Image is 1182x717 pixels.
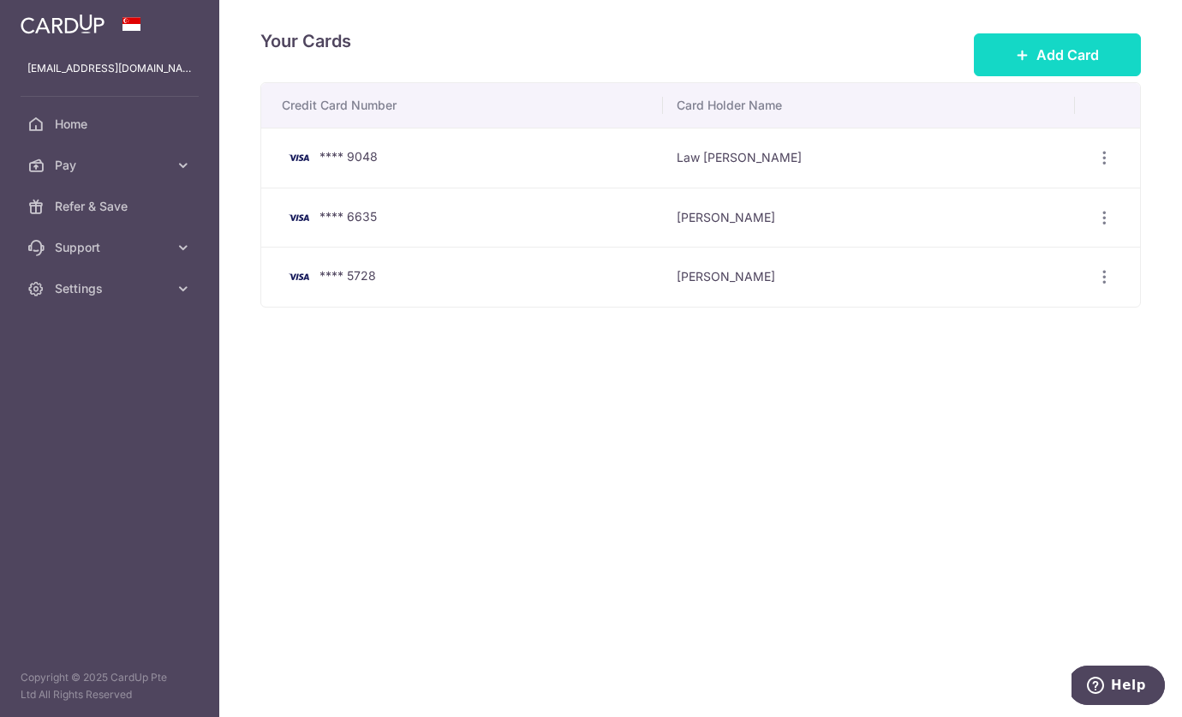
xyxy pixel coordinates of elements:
[663,247,1074,307] td: [PERSON_NAME]
[1072,666,1165,708] iframe: Opens a widget where you can find more information
[55,239,168,256] span: Support
[974,33,1141,76] button: Add Card
[55,116,168,133] span: Home
[261,83,663,128] th: Credit Card Number
[21,14,104,34] img: CardUp
[55,157,168,174] span: Pay
[663,188,1074,248] td: [PERSON_NAME]
[282,207,316,228] img: Bank Card
[663,128,1074,188] td: Law [PERSON_NAME]
[55,198,168,215] span: Refer & Save
[663,83,1074,128] th: Card Holder Name
[282,266,316,287] img: Bank Card
[39,12,75,27] span: Help
[282,147,316,168] img: Bank Card
[27,60,192,77] p: [EMAIL_ADDRESS][DOMAIN_NAME]
[1036,45,1099,65] span: Add Card
[55,280,168,297] span: Settings
[260,27,351,55] h4: Your Cards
